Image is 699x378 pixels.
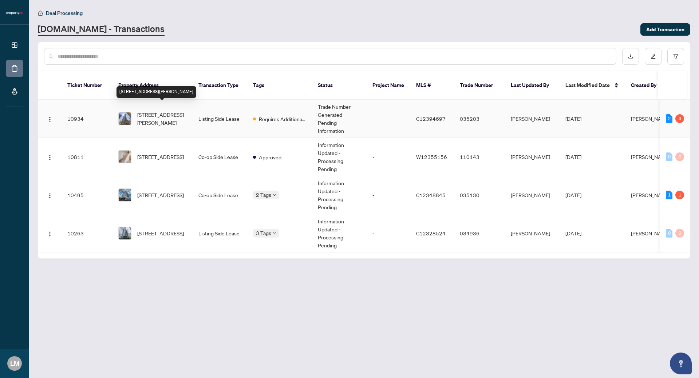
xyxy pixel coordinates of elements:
div: 1 [666,191,672,199]
span: [PERSON_NAME] [631,192,670,198]
span: [STREET_ADDRESS][PERSON_NAME] [137,111,187,127]
td: Listing Side Lease [193,100,247,138]
button: Logo [44,227,56,239]
td: [PERSON_NAME] [505,100,560,138]
td: - [367,176,410,214]
th: Last Modified Date [560,71,625,100]
button: filter [667,48,684,65]
td: 034936 [454,214,505,252]
span: edit [651,54,656,59]
span: Add Transaction [646,24,684,35]
th: Transaction Type [193,71,247,100]
td: - [367,100,410,138]
th: Ticket Number [62,71,112,100]
button: edit [645,48,662,65]
div: 3 [675,114,684,123]
td: 110143 [454,138,505,176]
span: home [38,11,43,16]
span: Approved [259,153,281,161]
td: Trade Number Generated - Pending Information [312,100,367,138]
img: Logo [47,155,53,160]
span: [DATE] [565,115,581,122]
td: 10934 [62,100,112,138]
div: 0 [666,152,672,161]
button: Add Transaction [640,23,690,36]
button: download [622,48,639,65]
th: MLS # [410,71,454,100]
div: 0 [675,152,684,161]
th: Project Name [367,71,410,100]
th: Property Address [112,71,193,100]
div: [STREET_ADDRESS][PERSON_NAME] [116,86,196,98]
span: down [273,193,276,197]
img: Logo [47,231,53,237]
img: Logo [47,193,53,199]
th: Created By [625,71,669,100]
th: Trade Number [454,71,505,100]
button: Open asap [670,353,692,374]
span: [STREET_ADDRESS] [137,229,184,237]
th: Status [312,71,367,100]
div: 2 [666,114,672,123]
td: 10495 [62,176,112,214]
span: filter [673,54,678,59]
span: [STREET_ADDRESS] [137,153,184,161]
button: Logo [44,151,56,163]
a: [DOMAIN_NAME] - Transactions [38,23,165,36]
span: [PERSON_NAME] [631,154,670,160]
button: Logo [44,113,56,124]
span: W12355156 [416,154,447,160]
td: Information Updated - Processing Pending [312,138,367,176]
span: [DATE] [565,154,581,160]
span: [DATE] [565,192,581,198]
span: down [273,231,276,235]
span: [PERSON_NAME] [631,230,670,236]
div: 0 [675,229,684,238]
td: 10811 [62,138,112,176]
td: [PERSON_NAME] [505,176,560,214]
td: [PERSON_NAME] [505,138,560,176]
img: thumbnail-img [119,189,131,201]
td: 035130 [454,176,505,214]
td: - [367,138,410,176]
img: Logo [47,116,53,122]
span: LM [10,358,19,369]
div: 0 [666,229,672,238]
span: [DATE] [565,230,581,236]
td: [PERSON_NAME] [505,214,560,252]
span: Requires Additional Docs [259,115,306,123]
td: 10263 [62,214,112,252]
span: C12328524 [416,230,446,236]
span: [STREET_ADDRESS] [137,191,184,199]
td: Co-op Side Lease [193,138,247,176]
button: Logo [44,189,56,201]
td: Co-op Side Lease [193,176,247,214]
img: thumbnail-img [119,151,131,163]
td: 035203 [454,100,505,138]
img: thumbnail-img [119,112,131,125]
img: logo [6,11,23,15]
span: Deal Processing [46,10,83,16]
td: Information Updated - Processing Pending [312,214,367,252]
th: Last Updated By [505,71,560,100]
span: download [628,54,633,59]
td: Listing Side Lease [193,214,247,252]
span: [PERSON_NAME] [631,115,670,122]
th: Tags [247,71,312,100]
div: 1 [675,191,684,199]
td: Information Updated - Processing Pending [312,176,367,214]
span: Last Modified Date [565,81,610,89]
span: C12394697 [416,115,446,122]
span: C12348845 [416,192,446,198]
img: thumbnail-img [119,227,131,239]
td: - [367,214,410,252]
span: 3 Tags [256,229,271,237]
span: 2 Tags [256,191,271,199]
